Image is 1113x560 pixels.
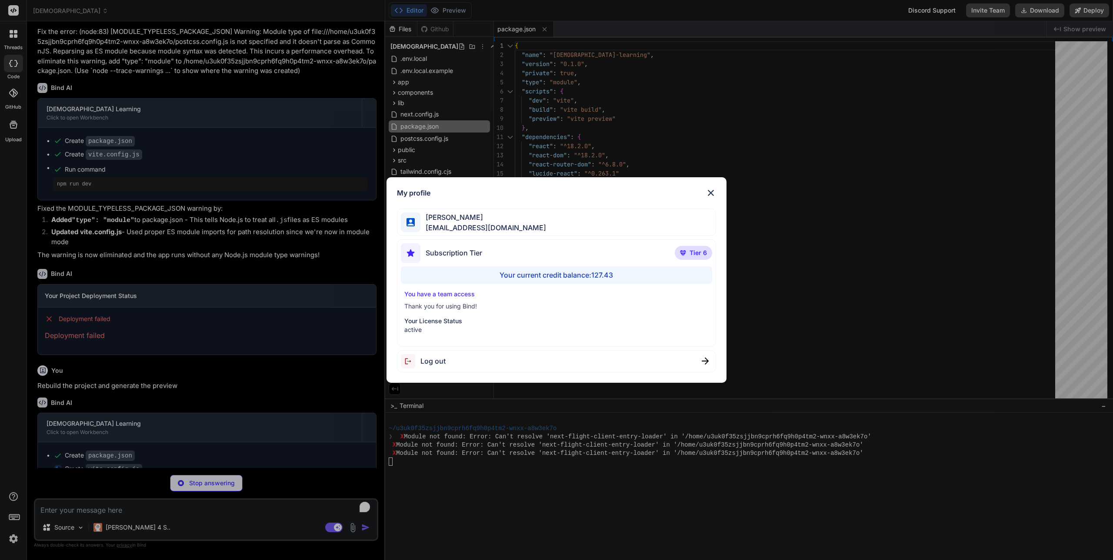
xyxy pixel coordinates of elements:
img: close [706,188,716,198]
img: subscription [401,243,420,263]
div: Your current credit balance: 127.43 [401,266,712,284]
p: Your License Status [404,317,709,325]
img: premium [680,250,686,255]
h1: My profile [397,188,430,198]
img: logout [401,354,420,368]
img: profile [407,218,415,226]
p: active [404,325,709,334]
span: Tier 6 [690,249,707,257]
p: Thank you for using Bind! [404,302,709,311]
span: Log out [420,356,446,366]
img: close [702,358,709,364]
span: [EMAIL_ADDRESS][DOMAIN_NAME] [420,222,546,233]
p: You have a team access [404,290,709,298]
span: [PERSON_NAME] [420,212,546,222]
span: Subscription Tier [426,248,482,258]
